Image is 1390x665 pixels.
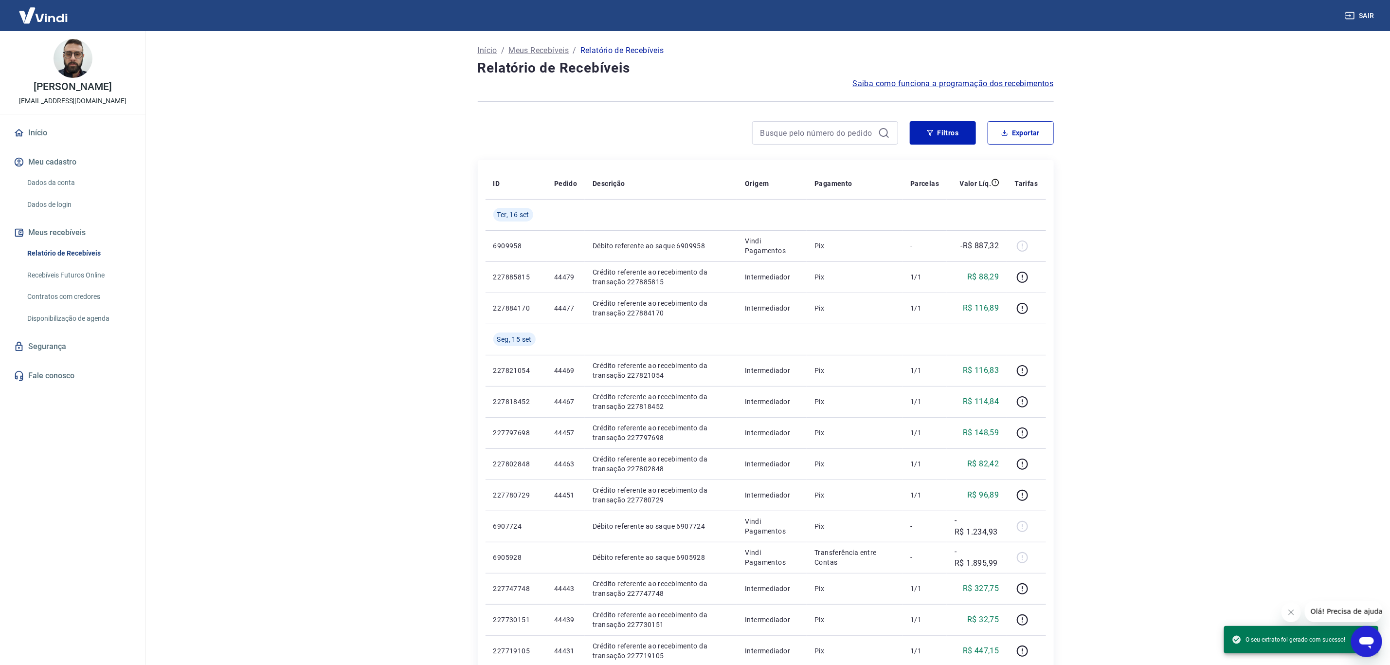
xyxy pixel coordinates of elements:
p: Valor Líq. [960,179,992,188]
p: Vindi Pagamentos [745,236,799,256]
p: Crédito referente ao recebimento da transação 227885815 [593,267,729,287]
p: Pix [814,521,895,531]
p: Tarifas [1015,179,1038,188]
p: Transferência entre Contas [814,548,895,567]
p: Intermediador [745,584,799,593]
p: 227884170 [493,303,539,313]
a: Meus Recebíveis [508,45,569,56]
h4: Relatório de Recebíveis [478,58,1054,78]
p: 6905928 [493,553,539,562]
a: Fale conosco [12,365,134,387]
p: 227818452 [493,397,539,406]
p: 44439 [554,615,577,625]
p: R$ 82,42 [967,458,999,470]
button: Filtros [910,121,976,145]
p: R$ 116,89 [963,302,999,314]
p: 1/1 [910,428,939,438]
p: -R$ 887,32 [961,240,999,252]
p: 1/1 [910,615,939,625]
p: R$ 116,83 [963,365,999,376]
p: R$ 88,29 [967,271,999,283]
p: -R$ 1.234,93 [955,515,999,538]
p: [EMAIL_ADDRESS][DOMAIN_NAME] [19,96,126,106]
a: Recebíveis Futuros Online [23,265,134,285]
p: - [910,553,939,562]
p: R$ 148,59 [963,427,999,439]
p: 44479 [554,272,577,282]
p: 1/1 [910,646,939,656]
a: Disponibilização de agenda [23,309,134,329]
p: Pix [814,397,895,406]
img: Vindi [12,0,75,30]
p: 227821054 [493,366,539,375]
p: Pix [814,272,895,282]
p: 44469 [554,366,577,375]
p: - [910,521,939,531]
p: Intermediador [745,428,799,438]
p: R$ 96,89 [967,489,999,501]
span: Olá! Precisa de ajuda? [6,7,82,15]
p: 227797698 [493,428,539,438]
p: R$ 327,75 [963,583,999,594]
p: 44457 [554,428,577,438]
button: Exportar [988,121,1054,145]
p: 6907724 [493,521,539,531]
a: Dados de login [23,195,134,215]
a: Relatório de Recebíveis [23,243,134,263]
p: Intermediador [745,303,799,313]
p: 1/1 [910,459,939,469]
p: Intermediador [745,615,799,625]
span: Seg, 15 set [497,334,532,344]
p: 1/1 [910,366,939,375]
p: / [573,45,576,56]
p: Intermediador [745,366,799,375]
p: R$ 114,84 [963,396,999,407]
iframe: Fechar mensagem [1282,603,1301,622]
p: 227885815 [493,272,539,282]
p: Parcelas [910,179,939,188]
a: Segurança [12,336,134,357]
p: R$ 447,15 [963,645,999,657]
span: Ter, 16 set [497,210,529,220]
iframe: Botão para abrir a janela de mensagens [1351,626,1382,657]
button: Meu cadastro [12,151,134,173]
p: Início [478,45,497,56]
p: 227780729 [493,490,539,500]
p: [PERSON_NAME] [34,82,111,92]
p: 1/1 [910,490,939,500]
p: R$ 32,75 [967,614,999,626]
p: Crédito referente ao recebimento da transação 227802848 [593,454,729,474]
span: O seu extrato foi gerado com sucesso! [1232,635,1345,645]
p: 44463 [554,459,577,469]
p: 1/1 [910,397,939,406]
button: Meus recebíveis [12,222,134,243]
p: Pix [814,303,895,313]
p: Débito referente ao saque 6907724 [593,521,729,531]
p: Intermediador [745,459,799,469]
p: Crédito referente ao recebimento da transação 227719105 [593,641,729,661]
p: Descrição [593,179,625,188]
p: Intermediador [745,646,799,656]
p: Débito referente ao saque 6905928 [593,553,729,562]
p: Pix [814,428,895,438]
p: Intermediador [745,397,799,406]
p: Pix [814,646,895,656]
p: 44467 [554,397,577,406]
a: Início [12,122,134,144]
p: Crédito referente ao recebimento da transação 227884170 [593,298,729,318]
span: Saiba como funciona a programação dos recebimentos [853,78,1054,90]
p: Pedido [554,179,577,188]
p: / [501,45,505,56]
p: 44431 [554,646,577,656]
p: 227802848 [493,459,539,469]
p: Vindi Pagamentos [745,548,799,567]
img: ee41d9d2-f4b4-460d-8c6c-a7a1eabe1ff4.jpeg [54,39,92,78]
p: Pix [814,490,895,500]
p: Pix [814,459,895,469]
p: 1/1 [910,272,939,282]
p: Intermediador [745,272,799,282]
button: Sair [1343,7,1378,25]
p: 6909958 [493,241,539,251]
p: Crédito referente ao recebimento da transação 227747748 [593,579,729,598]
